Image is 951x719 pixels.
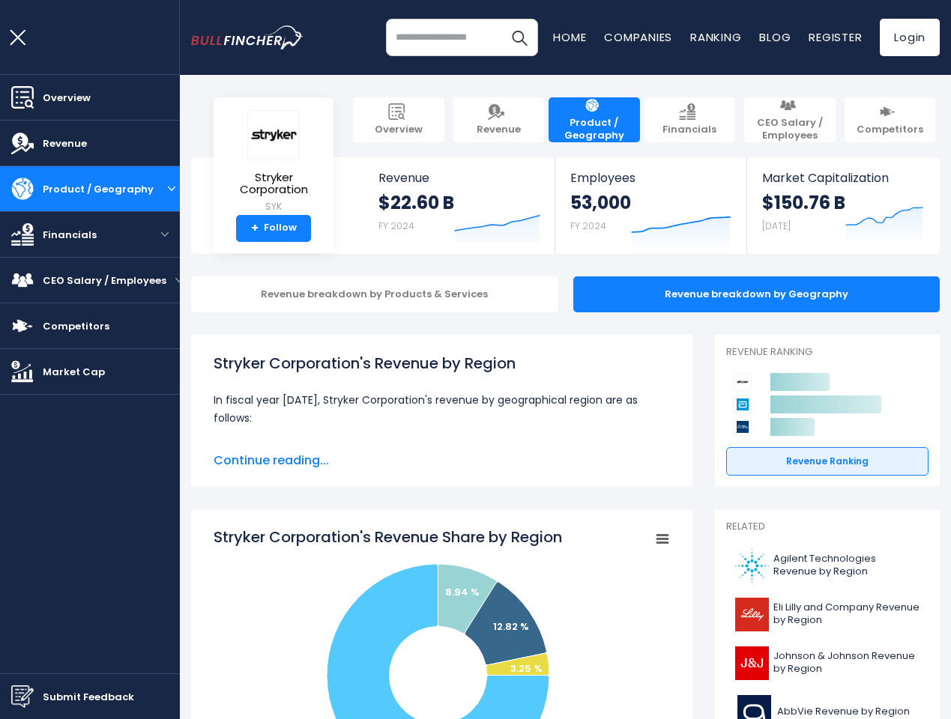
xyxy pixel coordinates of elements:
p: Revenue Ranking [726,346,929,359]
button: open menu [175,276,183,284]
button: open menu [163,185,180,192]
a: CEO Salary / Employees [744,97,836,142]
img: LLY logo [735,598,769,631]
small: FY 2024 [378,219,414,232]
img: bullfincher logo [191,25,304,49]
strong: $22.60 B [378,191,454,214]
a: Login [880,19,940,56]
span: Employees [570,171,731,185]
small: FY 2024 [570,219,606,232]
text: 3.25 % [510,661,543,676]
h1: Stryker Corporation's Revenue by Region [214,352,670,374]
small: SYK [226,200,321,213]
a: Employees 53,000 FY 2024 [555,157,746,254]
a: Eli Lilly and Company Revenue by Region [726,594,929,635]
span: Submit Feedback [43,689,134,705]
span: Financials [662,124,716,136]
a: +Follow [236,215,311,242]
a: Agilent Technologies Revenue by Region [726,545,929,586]
a: Stryker Corporation SYK [225,109,322,215]
a: Go to homepage [191,25,304,49]
a: Ranking [690,29,741,45]
strong: $150.76 B [762,191,845,214]
img: Stryker Corporation competitors logo [734,373,752,391]
span: Market Cap [43,364,105,380]
span: Overview [375,124,423,136]
span: Agilent Technologies Revenue by Region [773,553,920,578]
span: CEO Salary / Employees [752,117,828,142]
span: Eli Lilly and Company Revenue by Region [773,601,920,627]
a: Market Capitalization $150.76 B [DATE] [747,157,938,254]
img: Abbott Laboratories competitors logo [734,395,752,413]
img: JNJ logo [735,646,769,680]
a: Revenue [453,97,545,142]
a: Revenue Ranking [726,447,929,476]
span: Stryker Corporation [226,172,321,196]
a: Register [809,29,862,45]
span: Product / Geography [43,181,154,197]
button: Search [501,19,538,56]
b: Asia Pacific: [229,439,303,456]
li: $2.02 B [214,439,670,457]
span: Continue reading... [214,452,670,470]
div: Revenue breakdown by Geography [573,276,941,312]
p: In fiscal year [DATE], Stryker Corporation's revenue by geographical region are as follows: [214,391,670,427]
a: Revenue $22.60 B FY 2024 [363,157,555,254]
text: 12.82 % [493,619,529,634]
span: Competitors [43,318,109,334]
span: Market Capitalization [762,171,923,185]
span: Overview [43,90,91,106]
img: A logo [735,549,769,583]
a: Overview [353,97,444,142]
a: Financials [644,97,736,142]
span: Financials [43,227,97,243]
span: Product / Geography [556,117,633,142]
a: Competitors [845,97,936,142]
tspan: Stryker Corporation's Revenue Share by Region [214,527,562,547]
span: Competitors [857,124,923,136]
span: Revenue [477,124,521,136]
span: AbbVie Revenue by Region [777,706,910,718]
span: Johnson & Johnson Revenue by Region [773,650,920,676]
span: CEO Salary / Employees [43,273,166,288]
small: [DATE] [762,219,791,232]
span: Revenue [43,136,87,151]
span: Revenue [378,171,540,185]
a: Blog [759,29,791,45]
a: Companies [604,29,672,45]
a: Johnson & Johnson Revenue by Region [726,643,929,684]
a: Product / Geography [549,97,640,142]
div: Revenue breakdown by Products & Services [191,276,558,312]
strong: 53,000 [570,191,631,214]
text: 8.94 % [445,585,480,599]
a: Home [553,29,586,45]
p: Related [726,521,929,533]
img: Boston Scientific Corporation competitors logo [734,418,752,436]
button: open menu [150,231,180,238]
strong: + [251,222,259,235]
